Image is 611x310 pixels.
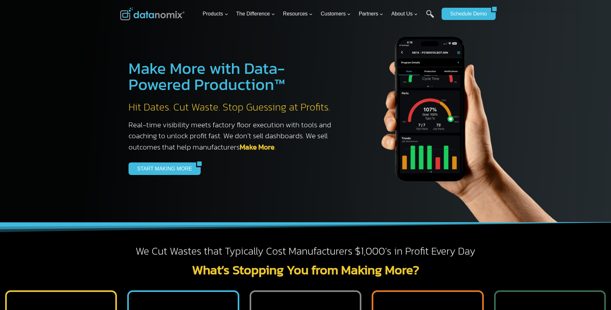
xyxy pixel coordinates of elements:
h1: Make More with Data-Powered Production™ [129,60,338,92]
a: Schedule Demo [442,8,491,20]
nav: Primary Navigation [200,4,438,24]
h3: Real-time visibility meets factory floor execution with tools and coaching to unlock profit fast.... [129,119,338,153]
span: Partners [359,10,383,18]
span: The Difference [236,10,275,18]
a: Search [426,10,434,24]
span: About Us [391,10,418,18]
a: Make More [240,141,274,152]
img: Datanomix [120,7,185,20]
span: Resources [283,10,313,18]
h2: We Cut Wastes that Typically Cost Manufacturers $1,000’s in Profit Every Day [120,245,491,258]
h2: Hit Dates. Cut Waste. Stop Guessing at Profits. [129,101,338,114]
span: Customers [321,10,351,18]
img: The Datanoix Mobile App available on Android and iOS Devices [351,13,576,222]
h2: What’s Stopping You from Making More? [120,263,491,276]
a: START MAKING MORE [129,162,196,175]
span: Products [203,10,228,18]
